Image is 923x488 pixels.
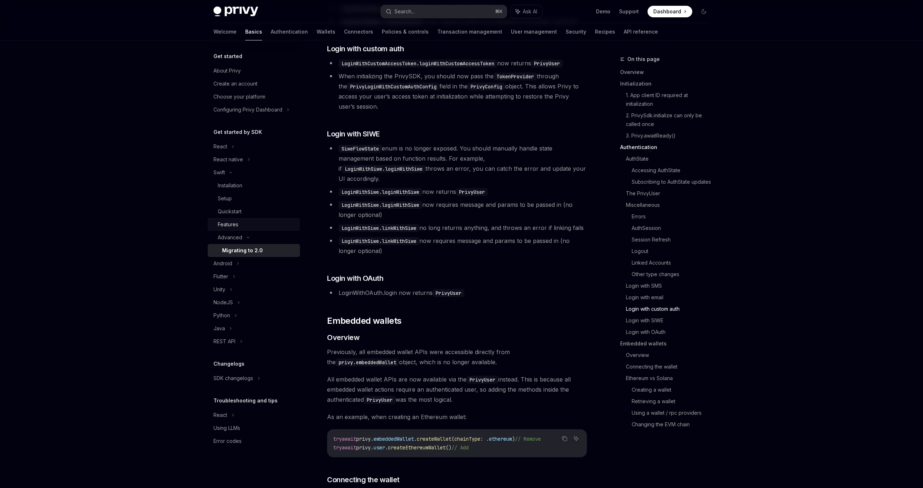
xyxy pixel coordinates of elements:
[213,92,265,101] div: Choose your platform
[356,436,374,442] span: privy.
[213,311,230,320] div: Python
[339,60,497,67] code: LoginWithCustomAccessToken.loginWithCustomAccessToken
[317,23,335,40] a: Wallets
[632,165,715,176] a: Accessing AuthState
[451,436,454,442] span: (
[374,444,385,451] span: user
[208,244,300,257] a: Migrating to 2.0
[620,66,715,78] a: Overview
[451,444,469,451] span: // Add
[327,475,399,485] span: Connecting the wallet
[327,236,587,256] li: now requires message and params to be passed in (no longer optional)
[632,419,715,430] a: Changing the EVM chain
[511,5,542,18] button: Ask AI
[698,6,710,17] button: Toggle dark mode
[626,90,715,110] a: 1. App client ID required at initialization
[433,289,464,297] code: PrivyUser
[626,188,715,199] a: The PrivyUser
[620,141,715,153] a: Authentication
[208,90,300,103] a: Choose your platform
[446,444,451,451] span: ()
[342,165,425,173] code: LoginWithSiwe.loginWithSiwe
[213,285,225,294] div: Unity
[213,424,240,432] div: Using LLMs
[208,435,300,448] a: Error codes
[626,303,715,315] a: Login with custom auth
[596,8,610,15] a: Demo
[626,280,715,292] a: Login with SMS
[632,407,715,419] a: Using a wallet / rpc providers
[218,220,238,229] div: Features
[213,411,227,419] div: React
[339,237,419,245] code: LoginWithSiwe.linkWithSiwe
[213,298,233,307] div: NodeJS
[624,23,658,40] a: API reference
[511,23,557,40] a: User management
[619,8,639,15] a: Support
[213,155,243,164] div: React native
[213,52,242,61] h5: Get started
[632,384,715,396] a: Creating a wallet
[213,259,232,268] div: Android
[213,337,235,346] div: REST API
[632,396,715,407] a: Retrieving a wallet
[213,23,237,40] a: Welcome
[213,128,262,136] h5: Get started by SDK
[626,130,715,141] a: 3. Privy.awaitReady()
[213,396,278,405] h5: Troubleshooting and tips
[632,222,715,234] a: AuthSession
[333,436,342,442] span: try
[218,181,242,190] div: Installation
[414,436,417,442] span: .
[327,332,359,343] span: Overview
[339,224,419,232] code: LoginWithSiwe.linkWithSiwe
[327,288,587,298] li: LoginWithOAuth.login now returns
[333,444,342,451] span: try
[271,23,308,40] a: Authentication
[356,444,374,451] span: privy.
[327,44,404,54] span: Login with custom auth
[632,176,715,188] a: Subscribing to AuthState updates
[327,129,380,139] span: Login with SIWE
[327,374,587,405] span: All embedded wallet APIs are now available via the instead. This is because all embedded wallet a...
[385,444,388,451] span: .
[626,326,715,338] a: Login with OAuth
[327,71,587,112] li: When initializing the PrivySDK, you should now pass the through the field in the object. This all...
[218,233,242,242] div: Advanced
[208,218,300,231] a: Features
[417,436,451,442] span: createWallet
[627,55,660,64] span: On this page
[208,64,300,77] a: About Privy
[213,324,225,333] div: Java
[456,188,488,196] code: PrivyUser
[327,58,587,68] li: now returns
[327,412,587,422] span: As an example, when creating an Ethereum wallet:
[620,78,715,90] a: Initialization
[648,6,692,17] a: Dashboard
[327,223,587,233] li: no long returns anything, and throws an error if linking fails
[218,194,232,203] div: Setup
[327,315,401,327] span: Embedded wallets
[382,23,429,40] a: Policies & controls
[213,79,257,88] div: Create an account
[213,272,228,281] div: Flutter
[213,142,227,151] div: React
[347,83,440,91] code: PrivyLoginWithCustomAuthConfig
[213,105,282,114] div: Configuring Privy Dashboard
[208,77,300,90] a: Create an account
[245,23,262,40] a: Basics
[571,434,581,443] button: Ask AI
[208,205,300,218] a: Quickstart
[213,168,225,177] div: Swift
[494,73,537,80] code: TokenProvider
[632,257,715,269] a: Linked Accounts
[336,358,399,366] code: privy.embeddedWallet
[626,361,715,372] a: Connecting the wallet
[560,434,569,443] button: Copy the contents from the code block
[339,188,422,196] code: LoginWithSiwe.loginWithSiwe
[222,246,263,255] div: Migrating to 2.0
[566,23,586,40] a: Security
[208,179,300,192] a: Installation
[437,23,502,40] a: Transaction management
[495,9,503,14] span: ⌘ K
